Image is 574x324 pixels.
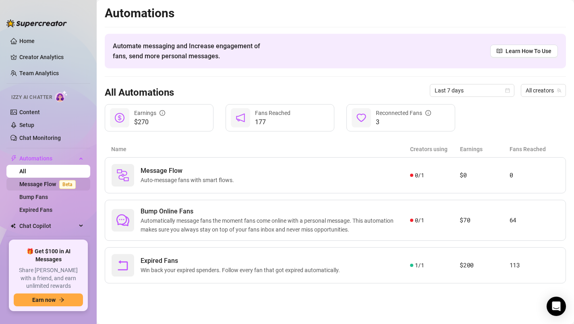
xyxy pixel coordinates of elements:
[134,117,165,127] span: $270
[141,207,410,216] span: Bump Online Fans
[160,110,165,116] span: info-circle
[141,216,410,234] span: Automatically message fans the moment fans come online with a personal message. This automation m...
[425,110,431,116] span: info-circle
[6,19,67,27] img: logo-BBDzfeDw.svg
[356,113,366,123] span: heart
[410,145,460,154] article: Creators using
[376,117,431,127] span: 3
[141,176,237,185] span: Auto-message fans with smart flows.
[11,94,52,101] span: Izzy AI Chatter
[115,113,124,123] span: dollar
[415,216,424,225] span: 0 / 1
[116,259,129,272] span: rollback
[510,145,559,154] article: Fans Reached
[19,38,35,44] a: Home
[141,166,237,176] span: Message Flow
[255,117,290,127] span: 177
[19,194,48,200] a: Bump Fans
[19,219,77,232] span: Chat Copilot
[111,145,410,154] article: Name
[547,297,566,316] div: Open Intercom Messenger
[19,168,26,174] a: All
[415,171,424,180] span: 0 / 1
[435,84,510,96] span: Last 7 days
[236,113,245,123] span: notification
[19,70,59,76] a: Team Analytics
[19,152,77,165] span: Automations
[14,248,83,263] span: 🎁 Get $100 in AI Messages
[460,215,509,225] article: $70
[510,170,559,180] article: 0
[506,47,551,55] span: Learn How To Use
[19,135,61,141] a: Chat Monitoring
[490,45,558,57] a: Learn How To Use
[255,110,290,116] span: Fans Reached
[19,207,52,213] a: Expired Fans
[19,109,40,115] a: Content
[116,214,129,227] span: comment
[460,145,510,154] article: Earnings
[105,6,566,21] h2: Automations
[141,266,343,275] span: Win back your expired spenders. Follow every fan that got expired automatically.
[116,169,129,182] img: svg%3e
[10,155,17,162] span: thunderbolt
[113,41,268,61] span: Automate messaging and Increase engagement of fans, send more personal messages.
[55,90,68,102] img: AI Chatter
[557,88,562,93] span: team
[59,297,64,303] span: arrow-right
[141,256,343,266] span: Expired Fans
[505,88,510,93] span: calendar
[19,122,34,128] a: Setup
[460,260,509,270] article: $200
[134,109,165,117] div: Earnings
[510,215,559,225] article: 64
[32,297,56,303] span: Earn now
[376,109,431,117] div: Reconnected Fans
[14,267,83,290] span: Share [PERSON_NAME] with a friend, and earn unlimited rewards
[59,180,76,189] span: Beta
[415,261,424,270] span: 1 / 1
[10,223,16,229] img: Chat Copilot
[460,170,509,180] article: $0
[19,181,79,187] a: Message FlowBeta
[510,260,559,270] article: 113
[105,86,174,99] h3: All Automations
[14,293,83,306] button: Earn nowarrow-right
[497,48,502,54] span: read
[526,84,561,96] span: All creators
[19,51,84,64] a: Creator Analytics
